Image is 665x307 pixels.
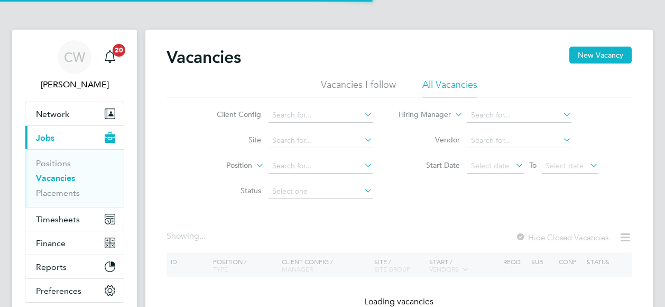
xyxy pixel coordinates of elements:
[25,126,124,149] button: Jobs
[25,231,124,255] button: Finance
[269,159,373,174] input: Search for...
[200,186,261,195] label: Status
[99,40,121,74] a: 20
[526,158,540,172] span: To
[422,78,477,97] li: All Vacancies
[321,78,396,97] li: Vacancies I follow
[467,133,571,148] input: Search for...
[200,135,261,145] label: Site
[269,133,373,148] input: Search for...
[467,108,571,123] input: Search for...
[25,207,124,231] button: Timesheets
[113,44,125,57] span: 20
[36,214,80,224] span: Timesheets
[64,50,85,64] span: CW
[25,102,124,125] button: Network
[25,40,124,91] a: CW[PERSON_NAME]
[199,231,206,241] span: ...
[569,47,632,64] button: New Vacancy
[36,238,66,248] span: Finance
[200,110,261,119] label: Client Config
[390,110,451,120] label: Hiring Manager
[36,188,80,198] a: Placements
[167,231,208,242] div: Showing
[36,173,75,183] a: Vacancies
[269,184,373,199] input: Select one
[25,279,124,302] button: Preferences
[25,78,124,91] span: Chloe Williams
[471,161,509,170] span: Select date
[36,133,54,143] span: Jobs
[191,160,252,171] label: Position
[36,158,71,168] a: Positions
[167,47,241,68] h2: Vacancies
[546,161,584,170] span: Select date
[25,255,124,278] button: Reports
[36,109,69,119] span: Network
[36,262,67,272] span: Reports
[399,160,460,170] label: Start Date
[399,135,460,145] label: Vendor
[269,108,373,123] input: Search for...
[25,149,124,207] div: Jobs
[36,286,81,296] span: Preferences
[515,232,608,242] label: Hide Closed Vacancies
